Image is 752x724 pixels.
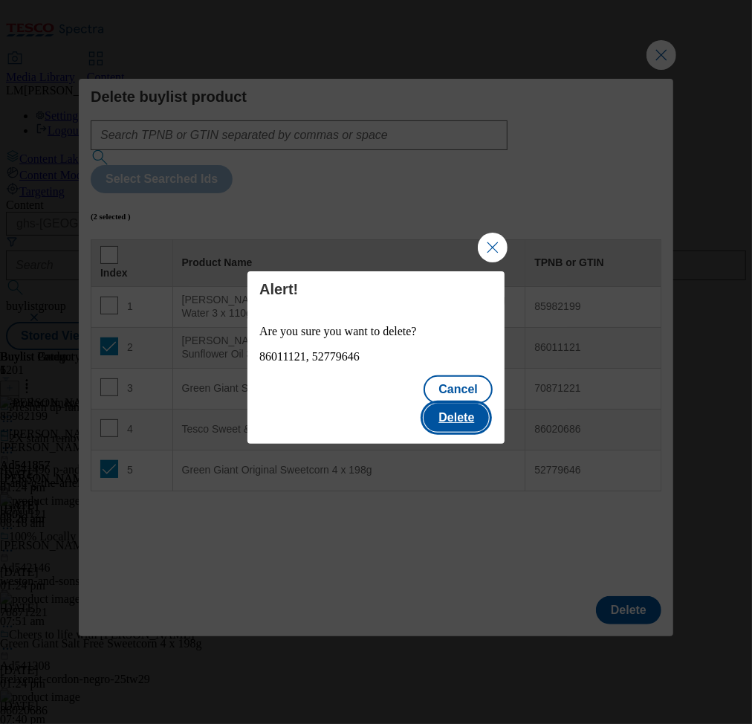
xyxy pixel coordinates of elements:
h4: Alert! [259,280,493,298]
div: Modal [247,271,505,444]
p: Are you sure you want to delete? [259,325,493,338]
button: Cancel [424,375,492,404]
button: Delete [424,404,489,432]
div: 86011121, 52779646 [259,350,493,363]
button: Close Modal [478,233,508,262]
